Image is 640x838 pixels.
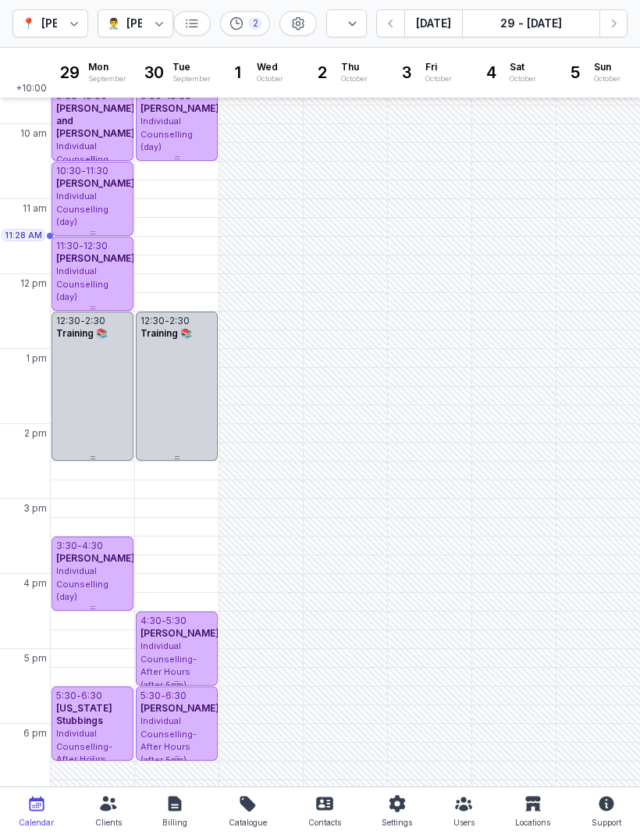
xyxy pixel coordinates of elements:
[140,315,165,327] div: 12:30
[594,61,620,73] span: Sun
[510,61,536,73] span: Sat
[76,690,81,702] div: -
[56,327,108,339] span: Training 📚
[56,177,135,189] span: [PERSON_NAME]
[26,352,47,365] span: 1 pm
[56,240,79,252] div: 11:30
[24,427,47,440] span: 2 pm
[229,813,267,832] div: Catalogue
[510,73,536,84] div: October
[404,9,462,37] button: [DATE]
[453,813,475,832] div: Users
[162,615,166,627] div: -
[126,14,217,33] div: [PERSON_NAME]
[56,266,108,302] span: Individual Counselling (day)
[20,127,47,140] span: 10 am
[56,102,135,139] span: [PERSON_NAME] and [PERSON_NAME]
[24,652,47,665] span: 5 pm
[382,813,412,832] div: Settings
[23,727,47,740] span: 6 pm
[140,615,162,627] div: 4:30
[310,60,335,85] div: 2
[226,60,251,85] div: 1
[56,315,80,327] div: 12:30
[172,73,211,84] div: September
[425,61,452,73] span: Fri
[141,60,166,85] div: 30
[22,14,35,33] div: 📍
[84,240,108,252] div: 12:30
[257,73,283,84] div: October
[23,577,47,590] span: 4 pm
[56,191,108,227] span: Individual Counselling (day)
[56,702,112,726] span: [US_STATE] Stubbings
[140,627,219,639] span: [PERSON_NAME]
[56,552,135,564] span: [PERSON_NAME]
[20,277,47,290] span: 12 pm
[56,540,77,552] div: 3:30
[394,60,419,85] div: 3
[82,540,103,552] div: 4:30
[16,82,50,98] span: +10:00
[56,565,108,602] span: Individual Counselling (day)
[140,690,161,702] div: 5:30
[23,202,47,215] span: 11 am
[57,60,82,85] div: 29
[478,60,503,85] div: 4
[172,61,211,73] span: Tue
[95,813,122,832] div: Clients
[161,690,165,702] div: -
[41,14,201,33] div: [PERSON_NAME] Counselling
[140,640,197,690] span: Individual Counselling- After Hours (after 5pm)
[81,165,86,177] div: -
[563,60,588,85] div: 5
[56,252,135,264] span: [PERSON_NAME]
[425,73,452,84] div: October
[162,813,187,832] div: Billing
[249,17,261,30] div: 2
[165,690,187,702] div: 6:30
[56,728,112,778] span: Individual Counselling- After Hours (after 5pm)
[165,315,169,327] div: -
[56,141,108,177] span: Individual Counselling (day)
[140,702,219,714] span: [PERSON_NAME]
[81,690,102,702] div: 6:30
[308,813,341,832] div: Contacts
[140,102,219,114] span: [PERSON_NAME]
[592,813,621,832] div: Support
[515,813,550,832] div: Locations
[77,540,82,552] div: -
[257,61,283,73] span: Wed
[341,73,368,84] div: October
[341,61,368,73] span: Thu
[594,73,620,84] div: October
[88,73,126,84] div: September
[79,240,84,252] div: -
[140,715,197,765] span: Individual Counselling- After Hours (after 5pm)
[88,61,126,73] span: Mon
[80,315,85,327] div: -
[56,165,81,177] div: 10:30
[86,165,108,177] div: 11:30
[19,813,54,832] div: Calendar
[107,14,120,33] div: 👨‍⚕️
[85,315,105,327] div: 2:30
[140,327,192,339] span: Training 📚
[169,315,190,327] div: 2:30
[462,9,599,37] button: 29 - [DATE]
[56,690,76,702] div: 5:30
[140,116,193,152] span: Individual Counselling (day)
[166,615,187,627] div: 5:30
[5,229,42,241] span: 11:28 AM
[23,502,47,515] span: 3 pm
